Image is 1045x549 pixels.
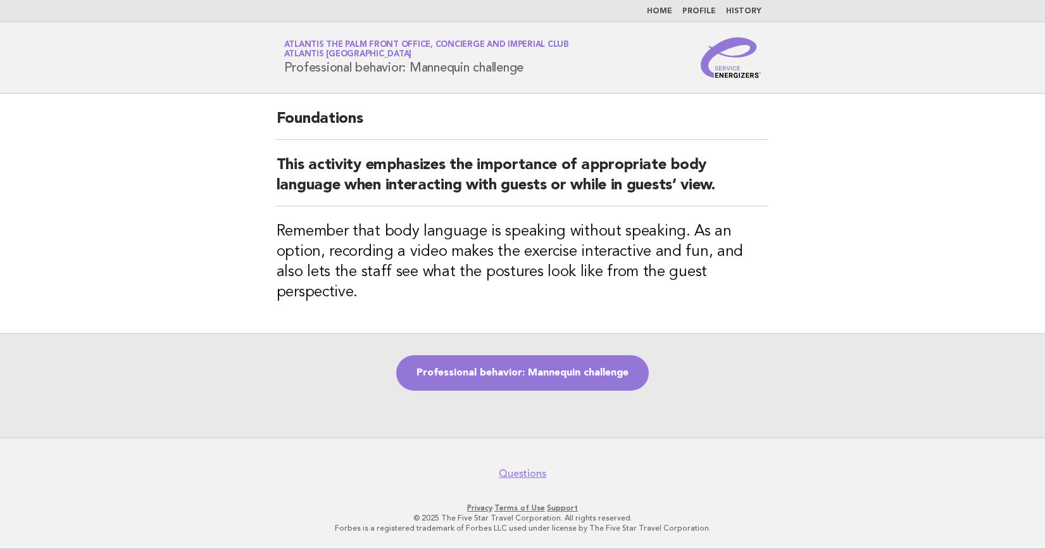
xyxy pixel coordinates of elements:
h3: Remember that body language is speaking without speaking. As an option, recording a video makes t... [277,222,769,303]
a: Support [547,503,578,512]
a: Privacy [467,503,492,512]
p: © 2025 The Five Star Travel Corporation. All rights reserved. [135,513,910,523]
span: Atlantis [GEOGRAPHIC_DATA] [284,51,412,59]
h1: Professional behavior: Mannequin challenge [284,41,569,74]
a: Terms of Use [494,503,545,512]
a: Home [647,8,672,15]
a: History [726,8,761,15]
a: Atlantis The Palm Front Office, Concierge and Imperial ClubAtlantis [GEOGRAPHIC_DATA] [284,41,569,58]
a: Professional behavior: Mannequin challenge [396,355,649,391]
p: · · [135,503,910,513]
img: Service Energizers [701,37,761,78]
h2: This activity emphasizes the importance of appropriate body language when interacting with guests... [277,155,769,206]
h2: Foundations [277,109,769,140]
a: Questions [499,467,546,480]
a: Profile [682,8,716,15]
p: Forbes is a registered trademark of Forbes LLC used under license by The Five Star Travel Corpora... [135,523,910,533]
